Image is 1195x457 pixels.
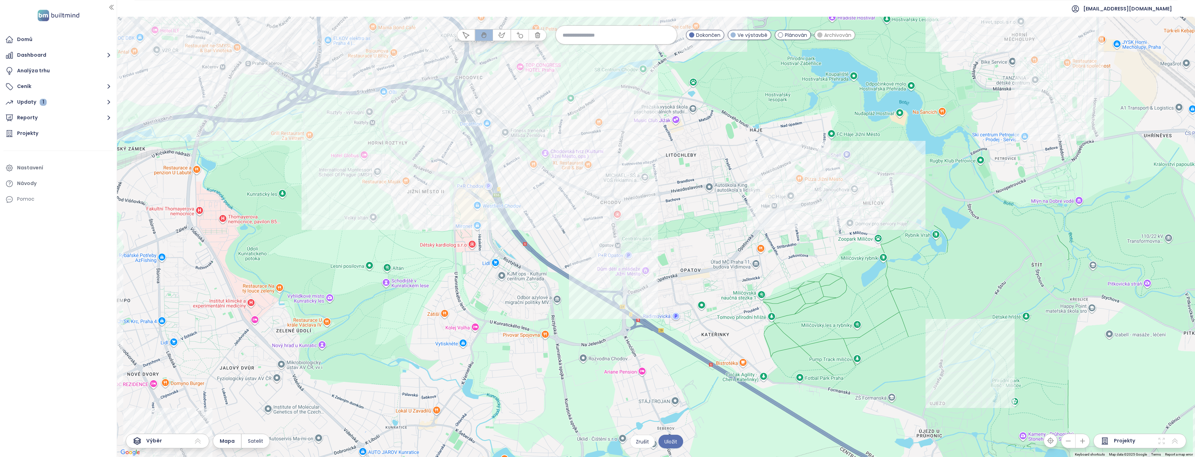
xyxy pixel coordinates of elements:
[36,8,81,23] img: logo
[119,448,142,457] a: Open this area in Google Maps (opens a new window)
[1114,437,1135,445] span: Projekty
[824,31,851,39] span: Archivován
[17,66,50,75] div: Analýza trhu
[1165,452,1193,456] a: Report a map error
[696,31,720,39] span: Dokončen
[40,99,47,106] div: 1
[248,437,263,445] span: Satelit
[17,163,43,172] div: Nastavení
[242,434,270,448] button: Satelit
[213,434,241,448] button: Mapa
[17,98,47,106] div: Updaty
[636,438,649,446] span: Zrušit
[3,48,113,62] button: Dashboard
[658,435,683,448] button: Uložit
[17,129,38,138] div: Projekty
[17,195,34,203] div: Pomoc
[3,192,113,206] div: Pomoc
[3,111,113,125] button: Reporty
[664,438,677,446] span: Uložit
[3,127,113,141] a: Projekty
[17,179,37,188] div: Návody
[1075,452,1105,457] button: Keyboard shortcuts
[17,35,32,44] div: Domů
[1151,452,1161,456] a: Terms (opens in new tab)
[737,31,767,39] span: Ve výstavbě
[3,95,113,109] button: Updaty 1
[119,448,142,457] img: Google
[1109,452,1147,456] span: Map data ©2025 Google
[146,437,162,445] span: Výběr
[3,80,113,94] button: Ceník
[3,177,113,191] a: Návody
[3,161,113,175] a: Nastavení
[220,437,235,445] span: Mapa
[630,435,655,448] button: Zrušit
[3,33,113,47] a: Domů
[785,31,807,39] span: Plánován
[1083,0,1172,17] span: [EMAIL_ADDRESS][DOMAIN_NAME]
[3,64,113,78] a: Analýza trhu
